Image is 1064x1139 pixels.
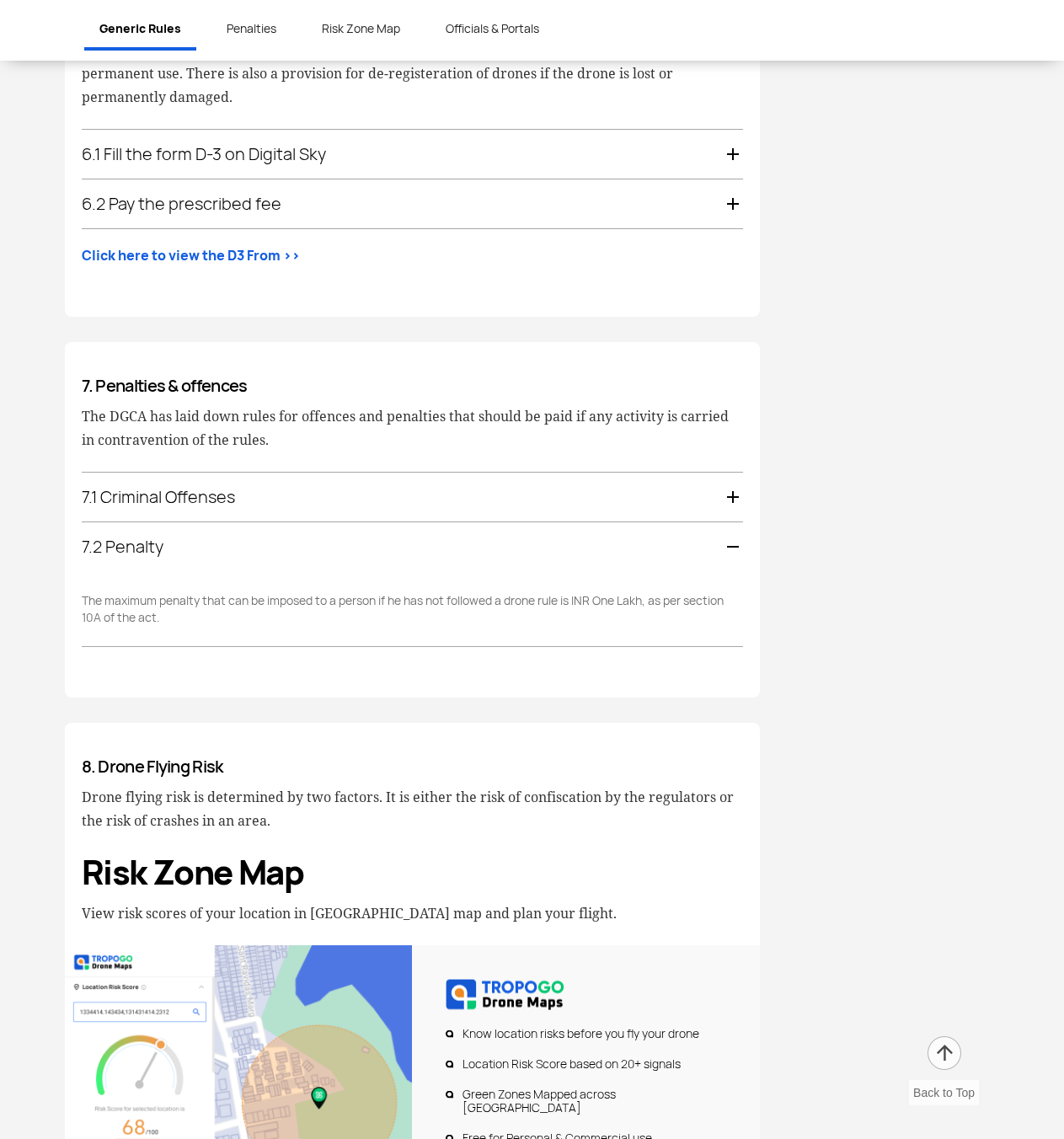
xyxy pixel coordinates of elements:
[82,853,743,893] h3: Risk Zone Map
[82,757,743,777] h4: 8. Drone Flying Risk
[82,38,743,109] p: There is a separate provision for transferring drones to a third person either for leasing or sel...
[82,785,743,832] p: Drone flying risk is determined by two factors. It is either the risk of confiscation by the regu...
[84,10,196,51] a: Generic Rules
[82,376,743,396] h4: 7. Penalties & offences
[446,1087,726,1114] li: Green Zones Mapped across [GEOGRAPHIC_DATA]
[82,522,743,571] div: 7.2 Penalty
[82,404,743,452] p: The DGCA has laid down rules for offences and penalties that should be paid if any activity is ca...
[82,901,743,925] p: View risk scores of your location in [GEOGRAPHIC_DATA] map and plan your flight.
[211,10,291,47] a: Penalties
[446,1026,726,1040] li: Know location risks before you fly your drone
[307,10,415,47] a: Risk Zone Map
[82,592,743,626] p: The maximum penalty that can be imposed to a person if he has not followed a drone rule is INR On...
[82,473,743,521] div: 7.1 Criminal Offenses
[446,1056,726,1070] li: Location Risk Score based on 20+ signals
[909,1080,979,1105] div: Back to Top
[82,246,300,266] a: Click here to view the D3 From >>
[82,130,743,179] div: 6.1 Fill the form D-3 on Digital Sky
[430,10,554,47] a: Officials & Portals
[926,1035,963,1072] img: ic_arrow-up.png
[446,979,564,1009] img: Risk Zone Map
[82,179,743,228] div: 6.2 Pay the prescribed fee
